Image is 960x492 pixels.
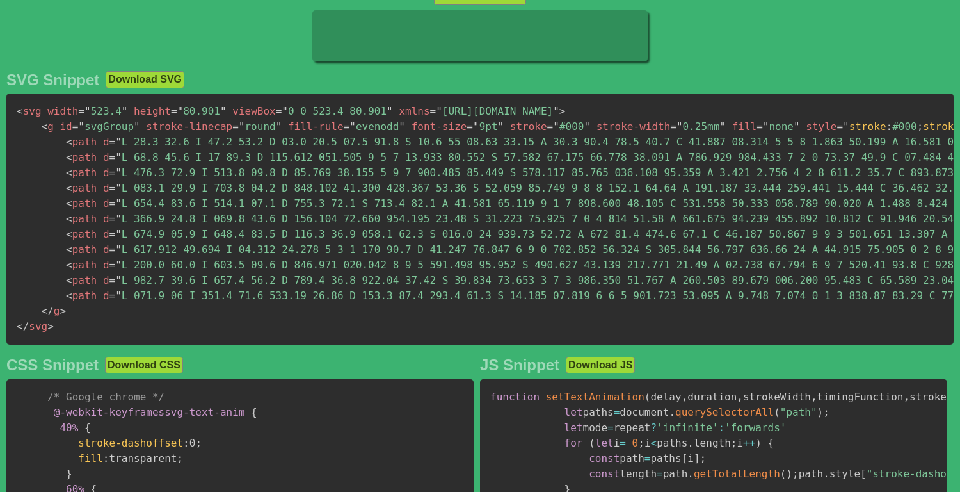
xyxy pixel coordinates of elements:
[47,391,164,403] span: /* Google chrome */
[115,259,122,271] span: "
[115,274,122,286] span: "
[122,105,128,117] span: "
[510,120,547,133] span: stroke
[467,120,504,133] span: 9pt
[657,422,718,434] span: 'infinite'
[682,391,688,403] span: ,
[644,391,651,403] span: (
[78,120,84,133] span: "
[177,452,183,464] span: ;
[614,406,620,418] span: =
[792,468,799,480] span: ;
[232,120,239,133] span: =
[109,290,116,302] span: =
[115,213,122,225] span: "
[589,437,595,449] span: (
[103,243,109,256] span: d
[72,120,140,133] span: svgGroup
[66,290,72,302] span: <
[115,243,122,256] span: "
[54,406,164,418] span: @-webkit-keyframes
[490,391,540,403] span: function
[115,197,122,209] span: "
[387,105,393,117] span: "
[473,120,479,133] span: "
[638,437,644,449] span: ;
[115,167,122,179] span: "
[60,422,78,434] span: 40%
[670,120,676,133] span: =
[84,422,91,434] span: {
[806,120,836,133] span: style
[134,120,140,133] span: "
[115,151,122,163] span: "
[607,422,614,434] span: =
[589,468,620,480] span: const
[276,105,282,117] span: =
[917,120,924,133] span: ;
[774,406,780,418] span: (
[632,437,639,449] span: 0
[903,391,909,403] span: ,
[430,105,559,117] span: [URL][DOMAIN_NAME]
[66,136,97,148] span: path
[553,105,559,117] span: "
[232,120,282,133] span: round
[109,213,116,225] span: =
[6,356,99,374] h2: CSS Snippet
[399,120,405,133] span: "
[66,197,72,209] span: <
[724,422,786,434] span: 'forwards'
[860,468,867,480] span: [
[276,120,282,133] span: "
[66,228,97,240] span: path
[669,406,675,418] span: .
[109,167,116,179] span: =
[220,105,227,117] span: "
[103,167,109,179] span: d
[146,120,232,133] span: stroke-linecap
[239,120,245,133] span: "
[171,105,227,117] span: 80.901
[817,406,824,418] span: )
[66,151,72,163] span: <
[886,120,893,133] span: :
[282,105,288,117] span: "
[103,197,109,209] span: d
[595,437,614,449] span: let
[564,422,583,434] span: let
[47,320,54,332] span: >
[115,182,122,194] span: "
[115,228,122,240] span: "
[836,120,849,133] span: ="
[66,274,97,286] span: path
[66,274,72,286] span: <
[650,422,657,434] span: ?
[103,213,109,225] span: d
[54,406,245,418] span: svg-text-anim
[42,120,54,133] span: g
[84,105,91,117] span: "
[768,437,774,449] span: {
[559,105,566,117] span: >
[700,452,707,464] span: ;
[399,105,429,117] span: xmlns
[288,120,344,133] span: fill-rule
[109,259,116,271] span: =
[849,120,886,133] span: stroke
[103,290,109,302] span: d
[60,120,72,133] span: id
[115,290,122,302] span: "
[66,259,72,271] span: <
[676,120,683,133] span: "
[344,120,405,133] span: evenodd
[103,452,109,464] span: :
[651,437,657,449] span: <
[687,437,694,449] span: .
[232,105,275,117] span: viewBox
[78,437,183,449] span: stroke-dashoffset
[66,182,72,194] span: <
[584,120,590,133] span: "
[644,452,651,464] span: =
[47,105,78,117] span: width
